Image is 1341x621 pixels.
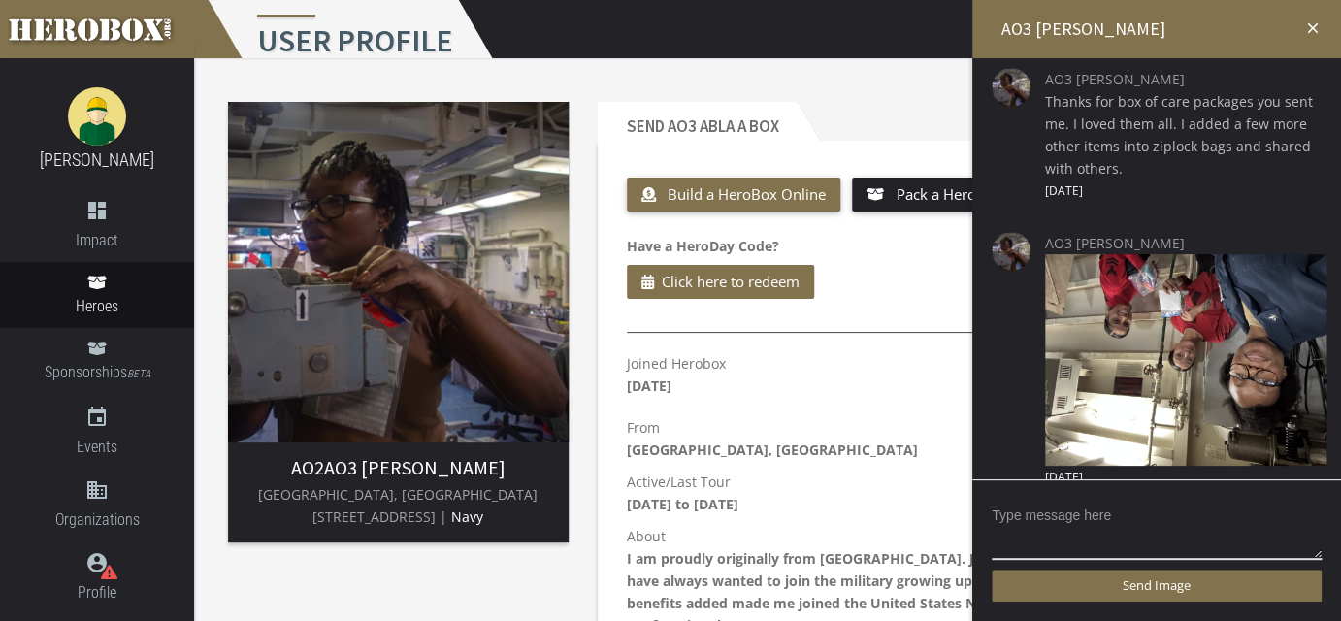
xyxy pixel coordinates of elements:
[1123,576,1191,594] span: Send Image
[1045,466,1326,488] span: [DATE]
[627,441,918,459] b: [GEOGRAPHIC_DATA], [GEOGRAPHIC_DATA]
[992,68,1030,107] img: image
[40,149,154,170] a: [PERSON_NAME]
[627,265,814,299] button: Click here to redeem
[598,102,797,141] h2: Send AO3 Abla a Box
[1045,254,1326,466] img: image
[244,457,553,478] h3: AO3 [PERSON_NAME]
[662,270,800,294] span: Click here to redeem
[992,232,1030,271] img: image
[627,178,840,212] button: Build a HeroBox Online
[1045,180,1326,202] span: [DATE]
[258,485,538,526] span: [GEOGRAPHIC_DATA], [GEOGRAPHIC_DATA] [STREET_ADDRESS] |
[228,102,569,442] img: image
[627,237,779,255] b: Have a HeroDay Code?
[896,184,1063,204] span: Pack a HeroBox at Home
[1045,90,1326,180] span: Thanks for box of care packages you sent me. I loved them all. I added a few more other items int...
[291,455,324,479] span: AO2
[451,507,483,526] span: Navy
[627,416,1278,461] p: From
[1045,232,1326,254] span: AO3 [PERSON_NAME]
[127,368,150,380] small: BETA
[68,87,126,146] img: male.jpg
[627,352,726,397] p: Joined Herobox
[627,495,738,513] b: [DATE] to [DATE]
[668,184,826,204] span: Build a HeroBox Online
[1045,68,1326,90] span: AO3 [PERSON_NAME]
[1304,19,1322,37] i: close
[627,471,1278,515] p: Active/Last Tour
[627,376,671,395] b: [DATE]
[852,178,1078,212] button: Pack a HeroBox at Home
